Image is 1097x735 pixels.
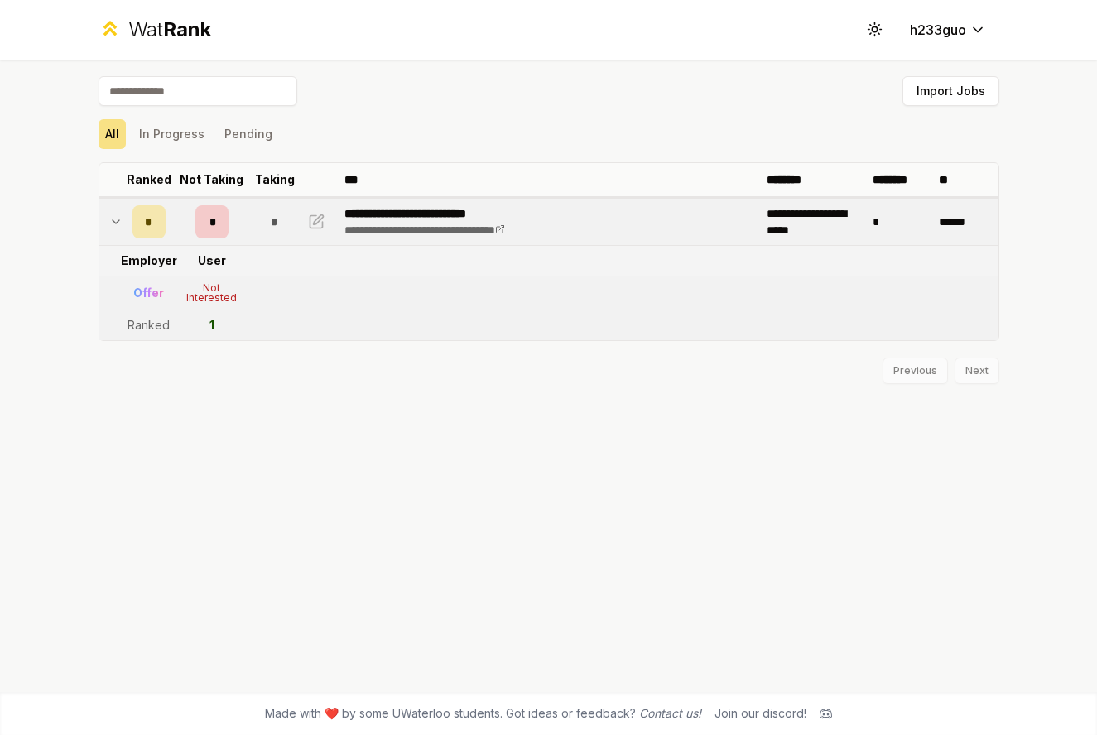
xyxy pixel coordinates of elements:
div: Offer [133,285,164,301]
div: Join our discord! [714,705,806,722]
a: WatRank [99,17,212,43]
span: h233guo [910,20,966,40]
button: Import Jobs [902,76,999,106]
div: Not Interested [179,283,245,303]
button: All [99,119,126,149]
p: Taking [255,171,295,188]
p: Ranked [127,171,171,188]
button: In Progress [132,119,211,149]
div: Ranked [128,317,170,334]
span: Rank [163,17,211,41]
a: Contact us! [639,706,701,720]
td: User [172,246,252,276]
button: Pending [218,119,279,149]
button: h233guo [897,15,999,45]
div: Wat [128,17,211,43]
div: 1 [209,317,214,334]
td: Employer [126,246,172,276]
p: Not Taking [180,171,243,188]
span: Made with ❤️ by some UWaterloo students. Got ideas or feedback? [265,705,701,722]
